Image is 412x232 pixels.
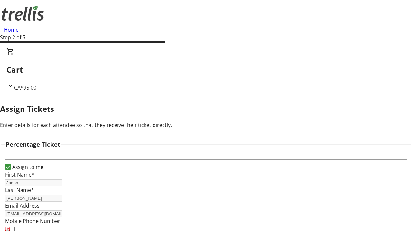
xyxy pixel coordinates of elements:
[6,48,406,92] div: CartCA$95.00
[14,84,36,91] span: CA$95.00
[5,171,34,178] label: First Name*
[11,163,43,171] label: Assign to me
[6,64,406,75] h2: Cart
[6,140,60,149] h3: Percentage Ticket
[5,217,60,225] label: Mobile Phone Number
[5,202,40,209] label: Email Address
[5,187,34,194] label: Last Name*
